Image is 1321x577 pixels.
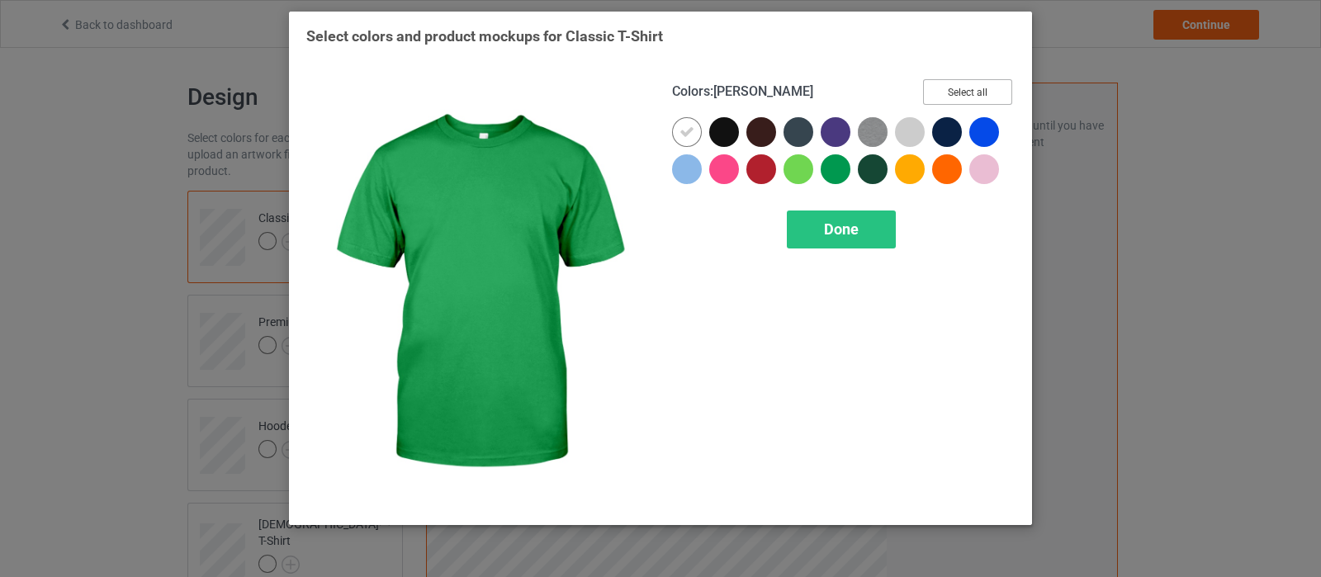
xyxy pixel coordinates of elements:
button: Select all [923,79,1012,105]
h4: : [672,83,813,101]
img: heather_texture.png [858,117,888,147]
img: regular.jpg [306,79,649,508]
span: [PERSON_NAME] [713,83,813,99]
span: Select colors and product mockups for Classic T-Shirt [306,27,663,45]
span: Done [824,220,859,238]
span: Colors [672,83,710,99]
